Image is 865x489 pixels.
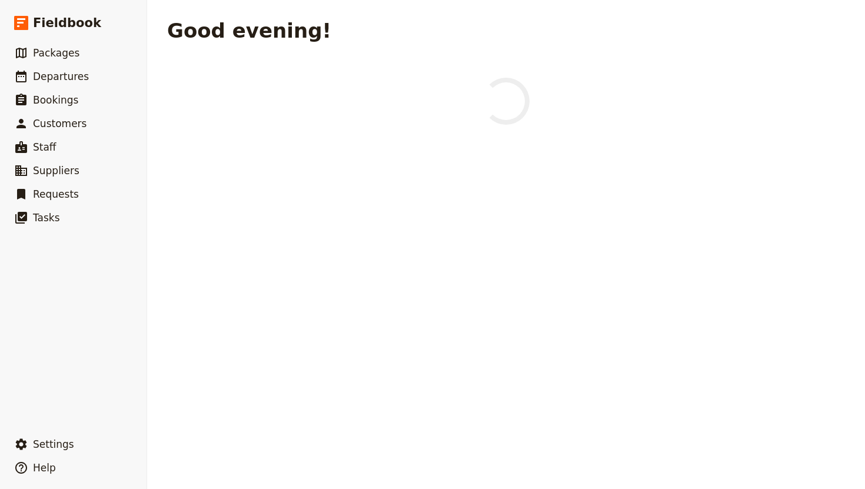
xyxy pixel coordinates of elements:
span: Help [33,462,56,474]
span: Customers [33,118,86,129]
span: Settings [33,438,74,450]
span: Packages [33,47,79,59]
span: Staff [33,141,56,153]
span: Requests [33,188,79,200]
span: Fieldbook [33,14,101,32]
span: Tasks [33,212,60,224]
span: Departures [33,71,89,82]
span: Suppliers [33,165,79,177]
span: Bookings [33,94,78,106]
h1: Good evening! [167,19,331,42]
